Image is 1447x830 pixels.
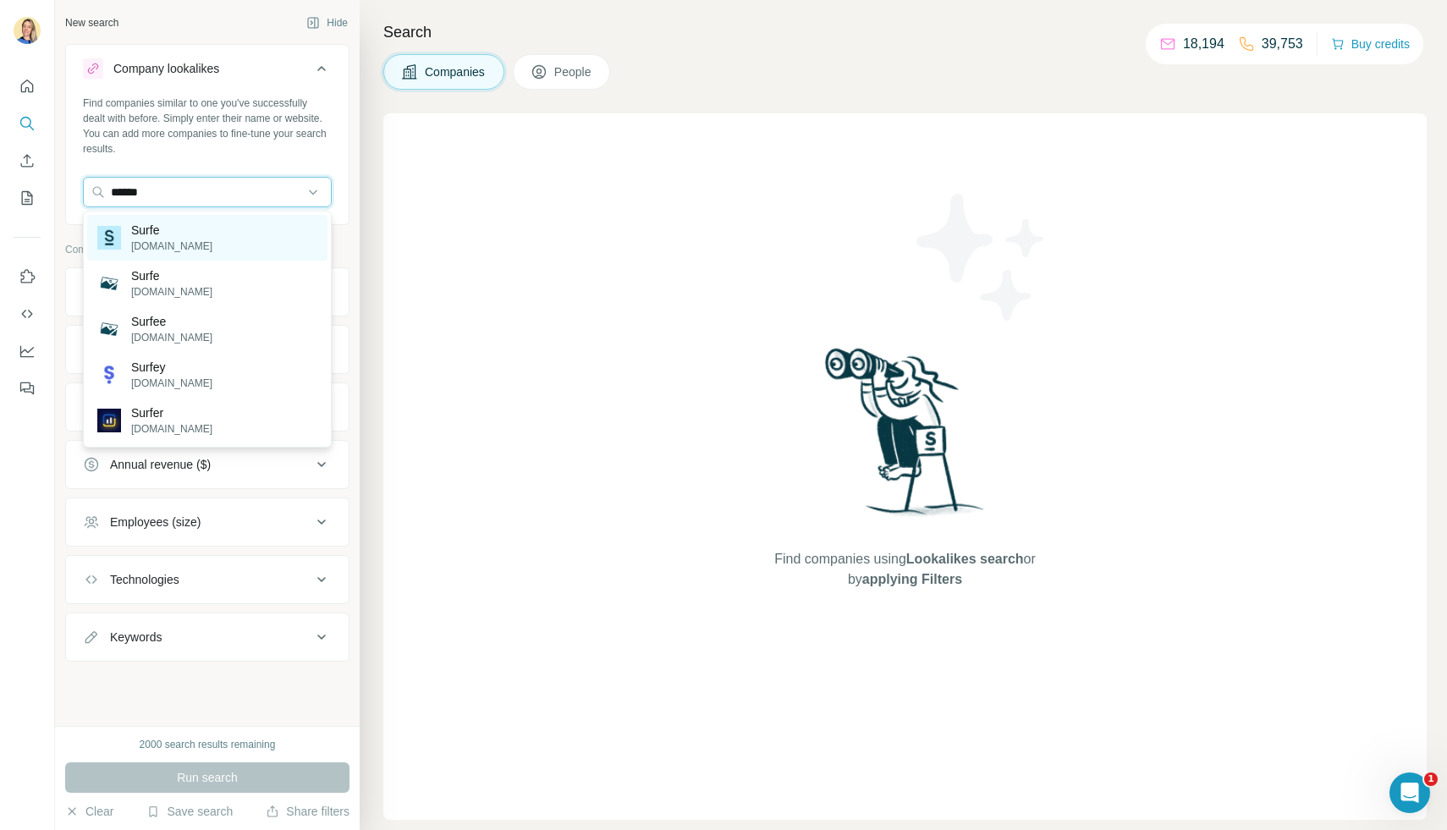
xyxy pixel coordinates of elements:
[1389,772,1430,813] iframe: Intercom live chat
[65,242,349,257] p: Company information
[140,737,276,752] div: 2000 search results remaining
[97,363,121,387] img: Surfey
[769,549,1040,590] span: Find companies using or by
[425,63,487,80] span: Companies
[66,272,349,312] button: Company
[97,317,121,341] img: Surfee
[14,373,41,404] button: Feedback
[14,261,41,292] button: Use Surfe on LinkedIn
[131,284,212,300] p: [DOMAIN_NAME]
[862,572,962,586] span: applying Filters
[1183,34,1224,54] p: 18,194
[110,571,179,588] div: Technologies
[131,267,212,284] p: Surfe
[66,48,349,96] button: Company lookalikes
[294,10,360,36] button: Hide
[131,330,212,345] p: [DOMAIN_NAME]
[131,222,212,239] p: Surfe
[1331,32,1410,56] button: Buy credits
[817,344,993,532] img: Surfe Illustration - Woman searching with binoculars
[83,96,332,157] div: Find companies similar to one you've successfully dealt with before. Simply enter their name or w...
[110,514,201,530] div: Employees (size)
[1262,34,1303,54] p: 39,753
[65,803,113,820] button: Clear
[131,359,212,376] p: Surfey
[97,409,121,432] img: Surfer
[14,336,41,366] button: Dashboard
[97,226,121,250] img: Surfe
[14,299,41,329] button: Use Surfe API
[113,60,219,77] div: Company lookalikes
[110,456,211,473] div: Annual revenue ($)
[266,803,349,820] button: Share filters
[554,63,593,80] span: People
[131,239,212,254] p: [DOMAIN_NAME]
[14,108,41,139] button: Search
[97,272,121,295] img: Surfe
[66,444,349,485] button: Annual revenue ($)
[14,183,41,213] button: My lists
[66,617,349,657] button: Keywords
[65,15,118,30] div: New search
[66,502,349,542] button: Employees (size)
[14,17,41,44] img: Avatar
[66,559,349,600] button: Technologies
[66,329,349,370] button: Industry
[110,629,162,646] div: Keywords
[131,421,212,437] p: [DOMAIN_NAME]
[1424,772,1438,786] span: 1
[131,313,212,330] p: Surfee
[131,376,212,391] p: [DOMAIN_NAME]
[131,404,212,421] p: Surfer
[14,146,41,176] button: Enrich CSV
[146,803,233,820] button: Save search
[14,71,41,102] button: Quick start
[906,552,1024,566] span: Lookalikes search
[66,387,349,427] button: HQ location
[383,20,1427,44] h4: Search
[905,181,1058,333] img: Surfe Illustration - Stars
